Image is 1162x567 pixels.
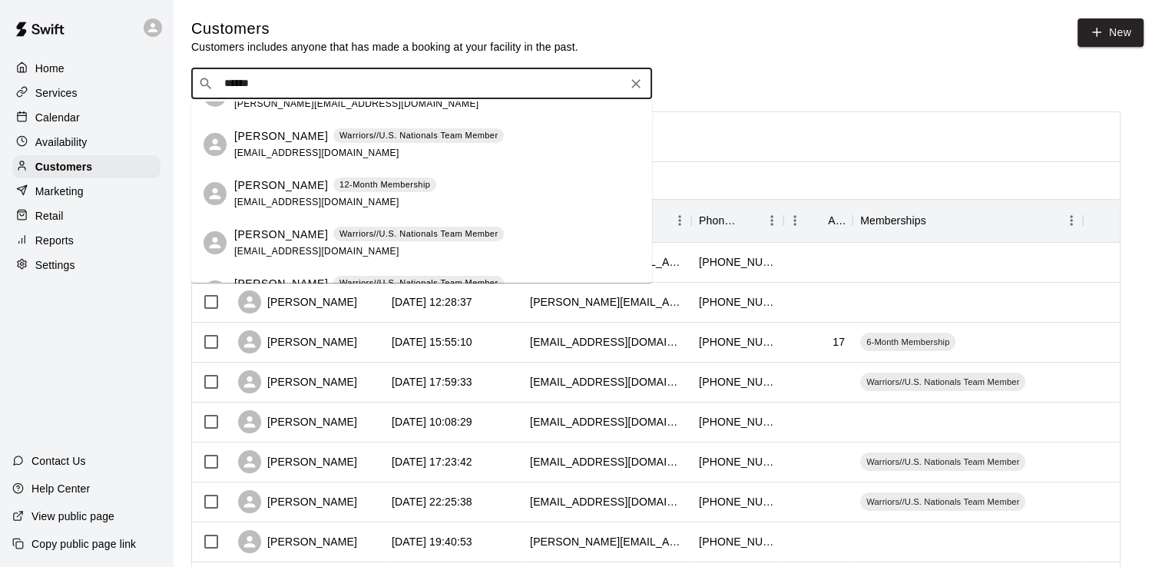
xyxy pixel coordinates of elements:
div: Age [783,199,852,242]
span: [EMAIL_ADDRESS][DOMAIN_NAME] [234,246,399,257]
a: Reports [12,229,161,252]
div: +15738645114 [699,494,776,509]
div: [PERSON_NAME] [238,290,357,313]
div: Carter Toops [204,231,227,254]
p: Customers [35,159,92,174]
div: annegregstonnichols@gmail.com [530,494,684,509]
button: Sort [739,210,760,231]
div: Phone Number [699,199,739,242]
div: +15733566086 [699,294,776,310]
div: Search customers by name or email [191,68,652,99]
div: Age [828,199,845,242]
p: [PERSON_NAME] [234,227,328,243]
p: Retail [35,208,64,224]
div: terillbean@yahoo.com [530,334,684,350]
button: Menu [783,209,806,232]
p: Customers includes anyone that has made a booking at your facility in the past. [191,39,578,55]
div: Memberships [852,199,1083,242]
span: 6-Month Membership [860,336,955,348]
p: Calendar [35,110,80,125]
a: Retail [12,204,161,227]
div: [PERSON_NAME] [238,530,357,553]
div: 17 [833,334,845,350]
p: Contact Us [31,453,86,469]
div: 2025-09-06 17:59:33 [392,374,472,390]
div: Memberships [860,199,926,242]
div: chris@columbiapoolandspa.com [530,294,684,310]
p: Warriors//U.S. Nationals Team Member [339,129,498,142]
div: aricbremer@gmail.com [530,454,684,469]
button: Sort [806,210,828,231]
p: Marketing [35,184,84,199]
div: 2025-09-03 22:25:38 [392,494,472,509]
div: Carter Nivens [204,280,227,303]
span: Warriors//U.S. Nationals Team Member [860,496,1025,508]
div: +15732301342 [699,374,776,390]
p: [PERSON_NAME] [234,177,328,194]
span: Warriors//U.S. Nationals Team Member [860,456,1025,468]
div: mnparker5@gmail.com [530,374,684,390]
span: [EMAIL_ADDRESS][DOMAIN_NAME] [234,197,399,207]
p: [PERSON_NAME] [234,276,328,292]
button: Menu [668,209,691,232]
div: +15734242274 [699,254,776,270]
div: +15733247431 [699,454,776,469]
div: Warriors//U.S. Nationals Team Member [860,453,1025,471]
div: Phone Number [691,199,783,242]
div: Carter Henke [204,182,227,205]
a: Home [12,57,161,80]
p: Availability [35,134,88,150]
p: Services [35,85,78,101]
div: [PERSON_NAME] [238,410,357,433]
span: [PERSON_NAME][EMAIL_ADDRESS][DOMAIN_NAME] [234,98,478,109]
div: Warriors//U.S. Nationals Team Member [860,492,1025,511]
div: 2025-09-04 17:23:42 [392,454,472,469]
a: Customers [12,155,161,178]
span: [EMAIL_ADDRESS][DOMAIN_NAME] [234,148,399,158]
div: [PERSON_NAME] [238,370,357,393]
a: Calendar [12,106,161,129]
a: Settings [12,254,161,277]
p: [PERSON_NAME] [234,128,328,144]
button: Menu [760,209,783,232]
a: Availability [12,131,161,154]
p: Home [35,61,65,76]
p: Settings [35,257,75,273]
p: View public page [31,509,114,524]
div: 2025-09-09 12:28:37 [392,294,472,310]
p: Help Center [31,481,90,496]
div: tonypalmer021@gmail.com [530,414,684,429]
div: +15738816395 [699,334,776,350]
h5: Customers [191,18,578,39]
button: Menu [1060,209,1083,232]
div: +15733098921 [699,414,776,429]
a: New [1078,18,1144,47]
button: Sort [926,210,948,231]
p: Copy public page link [31,536,136,552]
div: [PERSON_NAME] [238,450,357,473]
div: 2025-09-06 10:08:29 [392,414,472,429]
button: Clear [625,73,647,94]
p: Warriors//U.S. Nationals Team Member [339,277,498,290]
div: Marketing [12,180,161,203]
div: Email [522,199,691,242]
div: amynicolemahoney@hotmail.com [530,534,684,549]
div: Carter Sullivan [204,133,227,156]
div: [PERSON_NAME] [238,330,357,353]
div: 6-Month Membership [860,333,955,351]
p: Warriors//U.S. Nationals Team Member [339,227,498,240]
div: +15738086025 [699,534,776,549]
div: [PERSON_NAME] [238,490,357,513]
div: 2025-09-02 19:40:53 [392,534,472,549]
div: Warriors//U.S. Nationals Team Member [860,373,1025,391]
a: Services [12,81,161,104]
p: Reports [35,233,74,248]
